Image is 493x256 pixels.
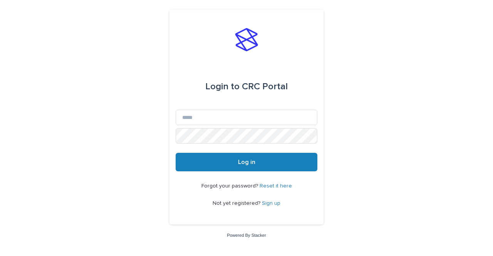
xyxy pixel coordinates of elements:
button: Log in [176,153,317,171]
span: Log in [238,159,255,165]
span: Login to [205,82,240,91]
span: Forgot your password? [201,183,260,189]
a: Sign up [262,201,280,206]
span: Not yet registered? [213,201,262,206]
div: CRC Portal [205,76,288,97]
img: stacker-logo-s-only.png [235,28,258,51]
a: Reset it here [260,183,292,189]
a: Powered By Stacker [227,233,266,238]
